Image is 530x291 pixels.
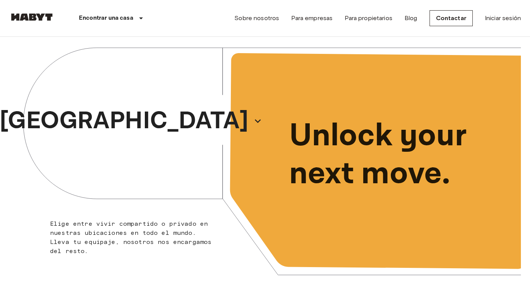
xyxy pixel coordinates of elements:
a: Iniciar sesión [485,14,521,23]
p: Unlock your next move. [289,117,509,193]
p: Encontrar una casa [79,14,133,23]
p: Elige entre vivir compartido o privado en nuestras ubicaciones en todo el mundo. Lleva tu equipaj... [50,219,219,256]
a: Contactar [430,10,473,26]
a: Sobre nosotros [234,14,279,23]
a: Blog [405,14,417,23]
a: Para empresas [291,14,332,23]
a: Para propietarios [345,14,392,23]
img: Habyt [9,13,55,21]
